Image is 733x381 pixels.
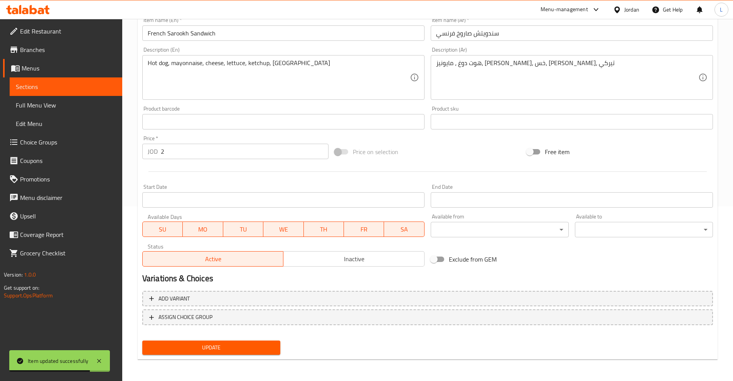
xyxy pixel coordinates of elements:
a: Menus [3,59,122,77]
a: Upsell [3,207,122,225]
button: TU [223,222,263,237]
span: Promotions [20,175,116,184]
a: Menu disclaimer [3,188,122,207]
input: Please enter price [161,144,329,159]
span: Upsell [20,211,116,221]
a: Promotions [3,170,122,188]
p: JOD [148,147,158,156]
span: Branches [20,45,116,54]
a: Coupons [3,151,122,170]
input: Please enter product sku [431,114,713,129]
span: TU [226,224,260,235]
input: Enter name Ar [431,25,713,41]
button: Update [142,341,280,355]
span: SU [146,224,180,235]
span: ASSIGN CHOICE GROUP [158,312,212,322]
span: WE [266,224,300,235]
a: Support.OpsPlatform [4,290,53,300]
input: Please enter product barcode [142,114,425,129]
span: Choice Groups [20,138,116,147]
div: Jordan [624,5,639,14]
button: Add variant [142,291,713,307]
span: FR [347,224,381,235]
button: WE [263,222,303,237]
a: Edit Restaurant [3,22,122,40]
span: Edit Menu [16,119,116,128]
span: Price on selection [353,147,398,156]
div: ​ [575,222,713,237]
span: Menu disclaimer [20,193,116,202]
span: Coverage Report [20,230,116,239]
button: SU [142,222,183,237]
div: ​ [431,222,569,237]
input: Enter name En [142,25,425,41]
span: Active [146,253,281,265]
a: Branches [3,40,122,59]
span: Version: [4,270,23,280]
span: TH [307,224,341,235]
span: Sections [16,82,116,91]
a: Sections [10,77,122,96]
span: Coupons [20,156,116,165]
a: Edit Menu [10,114,122,133]
span: L [720,5,723,14]
button: FR [344,222,384,237]
button: TH [304,222,344,237]
button: ASSIGN CHOICE GROUP [142,309,713,325]
a: Full Menu View [10,96,122,114]
span: 1.0.0 [24,270,36,280]
span: SA [387,224,421,235]
a: Grocery Checklist [3,244,122,262]
textarea: Hot dog, mayonnaise, cheese, lettuce, ketchup, [GEOGRAPHIC_DATA] [148,59,410,96]
span: Update [148,343,274,352]
button: SA [384,222,424,237]
div: Item updated successfully [28,357,88,365]
span: Add variant [158,294,190,304]
span: Grocery Checklist [20,248,116,258]
a: Coverage Report [3,225,122,244]
h2: Variations & Choices [142,273,713,284]
span: Full Menu View [16,101,116,110]
a: Choice Groups [3,133,122,151]
span: Get support on: [4,283,39,293]
button: Active [142,251,284,267]
span: Free item [545,147,570,156]
span: Menus [22,64,116,73]
button: Inactive [283,251,425,267]
span: MO [186,224,220,235]
span: Edit Restaurant [20,27,116,36]
button: MO [183,222,223,237]
div: Menu-management [541,5,588,14]
span: Exclude from GEM [449,255,497,264]
span: Inactive [286,253,421,265]
textarea: هوت دوغ ، مايونيز، [PERSON_NAME]، خس، [PERSON_NAME]، تيركي [436,59,698,96]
